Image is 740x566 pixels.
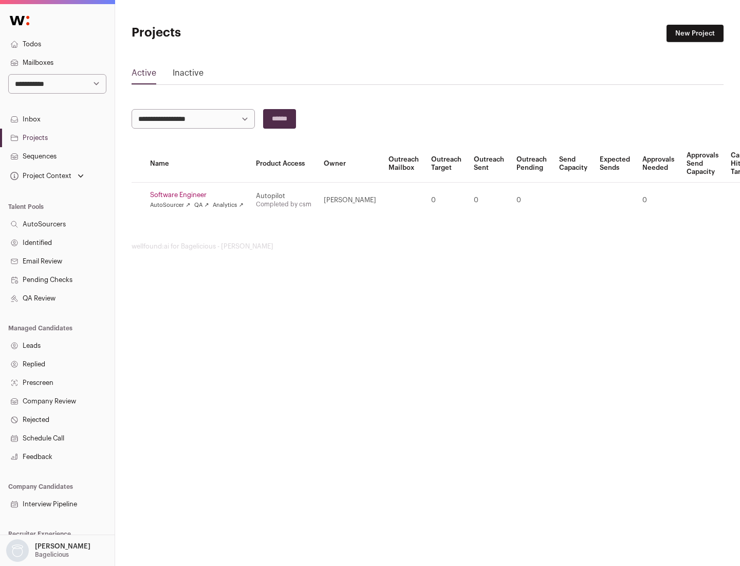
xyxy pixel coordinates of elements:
[318,145,382,183] th: Owner
[382,145,425,183] th: Outreach Mailbox
[144,145,250,183] th: Name
[35,551,69,559] p: Bagelicious
[4,10,35,31] img: Wellfound
[4,539,92,562] button: Open dropdown
[8,169,86,183] button: Open dropdown
[425,145,468,183] th: Outreach Target
[256,201,311,207] a: Completed by csm
[636,145,680,183] th: Approvals Needed
[468,183,510,218] td: 0
[667,25,724,42] a: New Project
[510,145,553,183] th: Outreach Pending
[680,145,725,183] th: Approvals Send Capacity
[8,172,71,180] div: Project Context
[425,183,468,218] td: 0
[594,145,636,183] th: Expected Sends
[194,201,209,209] a: QA ↗
[173,67,203,83] a: Inactive
[132,25,329,41] h1: Projects
[250,145,318,183] th: Product Access
[256,192,311,200] div: Autopilot
[510,183,553,218] td: 0
[318,183,382,218] td: [PERSON_NAME]
[150,191,244,199] a: Software Engineer
[636,183,680,218] td: 0
[468,145,510,183] th: Outreach Sent
[35,542,90,551] p: [PERSON_NAME]
[213,201,243,209] a: Analytics ↗
[150,201,190,209] a: AutoSourcer ↗
[6,539,29,562] img: nopic.png
[132,242,724,251] footer: wellfound:ai for Bagelicious - [PERSON_NAME]
[553,145,594,183] th: Send Capacity
[132,67,156,83] a: Active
